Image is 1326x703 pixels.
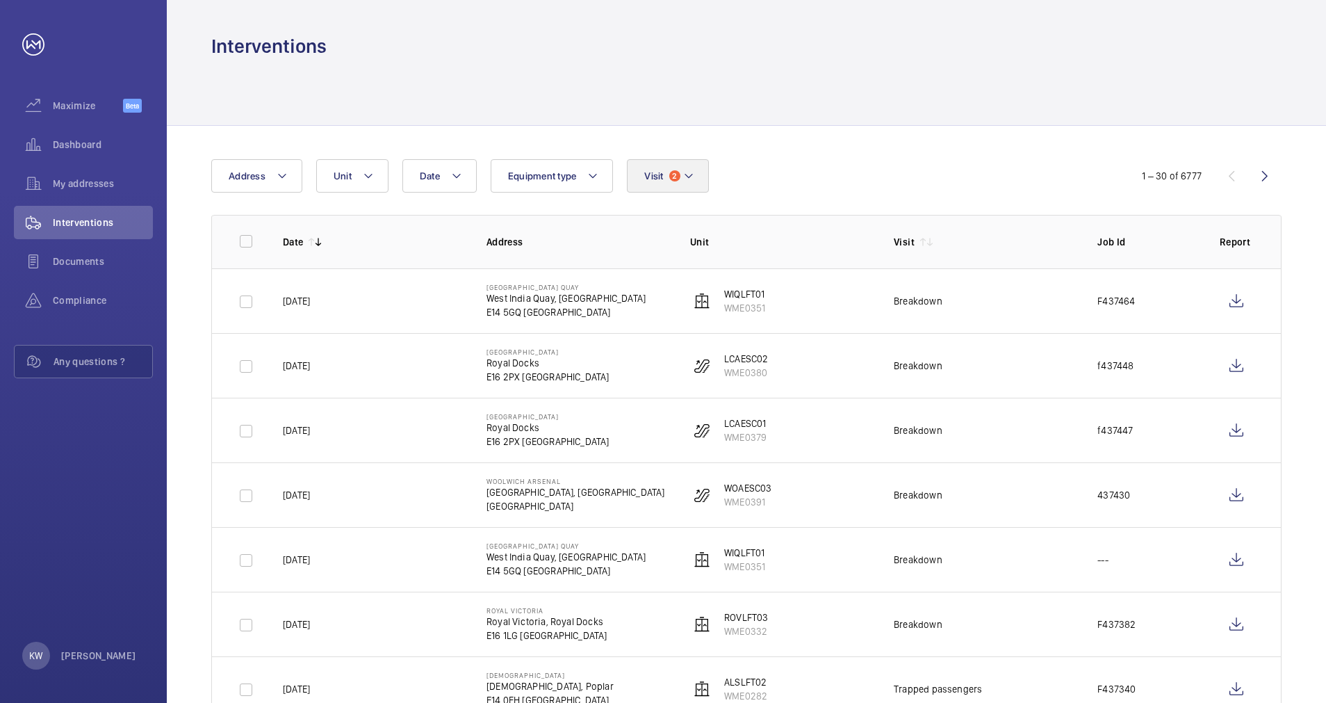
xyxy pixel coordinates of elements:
p: E16 2PX [GEOGRAPHIC_DATA] [486,435,609,449]
p: [DATE] [283,488,310,502]
p: WME0351 [724,301,765,315]
div: Breakdown [894,617,942,631]
p: LCAESC01 [724,417,767,430]
p: WME0351 [724,560,765,574]
span: Compliance [53,293,153,307]
p: Unit [690,235,871,249]
p: Visit [894,235,915,249]
span: Beta [123,99,142,113]
p: WIQLFT01 [724,287,765,301]
span: Any questions ? [54,355,152,369]
p: [DATE] [283,553,310,567]
p: West India Quay, [GEOGRAPHIC_DATA] [486,291,646,305]
p: Date [283,235,303,249]
div: Breakdown [894,359,942,373]
p: F437382 [1097,617,1136,631]
img: elevator.svg [694,551,710,568]
p: [DATE] [283,682,310,696]
p: Report [1220,235,1253,249]
div: Trapped passengers [894,682,982,696]
span: 2 [669,170,680,181]
button: Visit2 [627,159,708,193]
p: [DATE] [283,359,310,373]
p: Royal Victoria, Royal Docks [486,615,607,629]
p: Job Id [1097,235,1197,249]
p: Woolwich Arsenal [486,477,665,485]
span: Unit [334,170,352,181]
p: Royal Victoria [486,606,607,615]
p: E14 5GQ [GEOGRAPHIC_DATA] [486,564,646,578]
p: f437447 [1097,423,1133,437]
p: [DATE] [283,617,310,631]
img: elevator.svg [694,681,710,697]
p: --- [1097,553,1108,567]
p: Royal Docks [486,356,609,370]
button: Unit [316,159,388,193]
img: escalator.svg [694,422,710,439]
img: elevator.svg [694,616,710,633]
p: [DEMOGRAPHIC_DATA] [486,671,614,679]
p: [GEOGRAPHIC_DATA] [486,412,609,421]
span: Maximize [53,99,123,113]
span: Visit [644,170,663,181]
p: [GEOGRAPHIC_DATA] Quay [486,542,646,550]
img: elevator.svg [694,293,710,309]
p: E16 1LG [GEOGRAPHIC_DATA] [486,629,607,643]
span: Interventions [53,216,153,229]
div: 1 – 30 of 6777 [1142,169,1202,183]
p: KW [29,649,42,663]
p: [DEMOGRAPHIC_DATA], Poplar [486,679,614,693]
button: Address [211,159,302,193]
span: My addresses [53,177,153,191]
p: F437464 [1097,294,1135,308]
div: Breakdown [894,553,942,567]
p: ROVLFT03 [724,611,768,624]
p: [DATE] [283,294,310,308]
img: escalator.svg [694,487,710,503]
p: ALSLFT02 [724,675,767,689]
p: WOAESC03 [724,481,771,495]
span: Dashboard [53,138,153,152]
p: WME0379 [724,430,767,444]
p: E14 5GQ [GEOGRAPHIC_DATA] [486,305,646,319]
p: 437430 [1097,488,1130,502]
p: [GEOGRAPHIC_DATA], [GEOGRAPHIC_DATA] [486,485,665,499]
p: WME0282 [724,689,767,703]
div: Breakdown [894,488,942,502]
p: [GEOGRAPHIC_DATA] [486,348,609,356]
span: Equipment type [508,170,577,181]
p: WIQLFT01 [724,546,765,560]
p: WME0391 [724,495,771,509]
p: F437340 [1097,682,1136,696]
p: [PERSON_NAME] [61,649,136,663]
p: West India Quay, [GEOGRAPHIC_DATA] [486,550,646,564]
button: Equipment type [491,159,614,193]
span: Address [229,170,265,181]
p: f437448 [1097,359,1133,373]
h1: Interventions [211,33,327,59]
div: Breakdown [894,423,942,437]
p: [DATE] [283,423,310,437]
p: Royal Docks [486,421,609,435]
img: escalator.svg [694,357,710,374]
p: LCAESC02 [724,352,768,366]
div: Breakdown [894,294,942,308]
p: [GEOGRAPHIC_DATA] [486,499,665,513]
span: Date [420,170,440,181]
button: Date [402,159,477,193]
span: Documents [53,254,153,268]
p: [GEOGRAPHIC_DATA] Quay [486,283,646,291]
p: Address [486,235,668,249]
p: WME0380 [724,366,768,380]
p: WME0332 [724,624,768,638]
p: E16 2PX [GEOGRAPHIC_DATA] [486,370,609,384]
